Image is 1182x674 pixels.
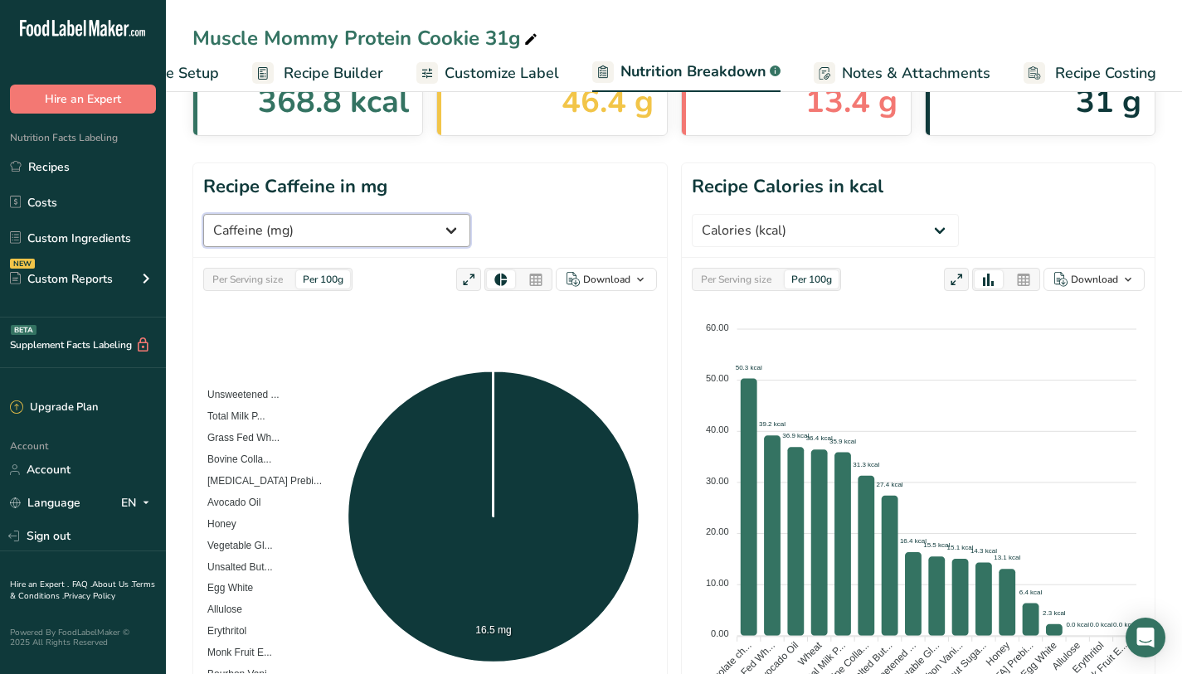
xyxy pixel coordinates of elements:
[192,23,541,53] div: Muscle Mommy Protein Cookie 31g
[706,322,729,332] tspan: 60.00
[620,61,766,83] span: Nutrition Breakdown
[11,325,36,335] div: BETA
[10,270,113,288] div: Custom Reports
[206,270,289,289] div: Per Serving size
[706,424,729,434] tspan: 40.00
[1024,55,1156,92] a: Recipe Costing
[195,410,265,422] span: Total Milk P...
[129,62,219,85] span: Recipe Setup
[203,173,387,201] h1: Recipe Caffeine in mg
[1071,272,1118,287] div: Download
[72,579,92,590] a: FAQ .
[10,488,80,517] a: Language
[121,493,156,513] div: EN
[1055,62,1156,85] span: Recipe Costing
[252,55,383,92] a: Recipe Builder
[258,78,409,125] span: 368.8 kcal
[10,400,98,416] div: Upgrade Plan
[1126,618,1165,657] div: Open Intercom Messenger
[1043,268,1145,291] button: Download
[195,647,272,659] span: Monk Fruit E...
[706,373,729,383] tspan: 50.00
[10,579,69,590] a: Hire an Expert .
[711,628,728,638] tspan: 0.00
[195,561,273,573] span: Unsalted But...
[692,173,883,201] h1: Recipe Calories in kcal
[795,639,824,668] tspan: Wheat
[195,626,246,638] span: Erythritol
[195,389,280,400] span: Unsweetened ...
[64,590,115,602] a: Privacy Policy
[694,270,778,289] div: Per Serving size
[785,270,839,289] div: Per 100g
[195,518,236,530] span: Honey
[284,62,383,85] span: Recipe Builder
[92,579,132,590] a: About Us .
[1050,639,1083,672] tspan: Allulose
[842,62,990,85] span: Notes & Attachments
[10,579,155,602] a: Terms & Conditions .
[195,475,322,487] span: [MEDICAL_DATA] Prebi...
[445,62,559,85] span: Customize Label
[706,578,729,588] tspan: 10.00
[706,526,729,536] tspan: 20.00
[195,453,271,465] span: Bovine Colla...
[814,55,990,92] a: Notes & Attachments
[195,540,273,551] span: Vegetable Gl...
[1076,78,1141,125] span: 31 g
[805,78,897,125] span: 13.4 g
[195,432,280,444] span: Grass Fed Wh...
[296,270,350,289] div: Per 100g
[706,476,729,486] tspan: 30.00
[10,85,156,114] button: Hire an Expert
[984,639,1012,667] tspan: Honey
[195,583,253,594] span: Egg White
[10,628,156,647] div: Powered By FoodLabelMaker © 2025 All Rights Reserved
[195,604,242,616] span: Allulose
[592,53,781,93] a: Nutrition Breakdown
[583,272,630,287] div: Download
[416,55,559,92] a: Customize Label
[195,497,260,508] span: Avocado Oil
[556,268,657,291] button: Download
[562,78,654,125] span: 46.4 g
[10,259,35,269] div: NEW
